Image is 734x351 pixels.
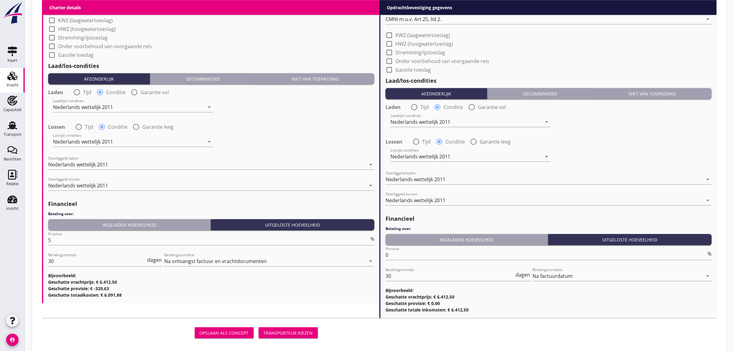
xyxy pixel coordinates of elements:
[48,272,374,279] h3: Bijvoorbeeld:
[58,35,108,41] label: Stremming/ijstoeslag
[200,330,249,336] div: Opslaan als concept
[6,207,19,211] div: Inzicht
[53,139,113,144] div: Nederlands wettelijk 2011
[490,90,590,97] div: Gecombineerd
[48,89,63,95] strong: Laden
[388,236,545,243] div: Ingeladen hoeveelheid
[386,88,487,99] button: Afzonderlijk
[48,285,374,292] h3: Geschatte provisie: € -320,63
[58,17,113,23] label: KWZ (laagwatertoeslag)
[48,279,374,285] h3: Geschatte vrachtprijs: € 6.412,50
[108,124,127,130] label: Conditie
[6,83,19,87] div: Vracht
[444,104,463,110] label: Conditie
[48,219,211,230] button: Ingeladen hoeveelheid
[48,292,374,298] h3: Geschatte totaalkosten: € 6.091,88
[48,200,374,208] h2: Financieel
[593,88,712,99] button: Niet van toepassing
[543,153,551,160] i: arrow_drop_down
[4,157,21,161] div: Berichten
[386,226,712,232] h4: Betaling over:
[6,334,19,346] i: account_circle
[106,89,126,95] label: Conditie
[83,89,91,95] label: Tijd
[58,43,152,49] label: Onder voorbehoud van voorgaande reis
[386,16,441,22] div: CMNI m.u.v. Art 25, lid 2.
[386,234,548,245] button: Ingeladen hoeveelheid
[533,273,573,279] div: Na factuurdatum
[386,300,712,307] h3: Geschatte provisie: € 0,00
[420,104,429,110] label: Tijd
[48,2,104,7] div: CMNI m.u.v. Art 25, lid 2.
[140,89,169,95] label: Garantie vol
[51,76,147,82] div: Afzonderlijk
[3,108,22,112] div: Capaciteit
[51,222,208,228] div: Ingeladen hoeveelheid
[543,118,551,126] i: arrow_drop_down
[487,88,593,99] button: Gecombineerd
[58,26,116,32] label: HWZ (hoogwatertoeslag)
[367,257,374,265] i: arrow_drop_down
[386,250,707,260] input: Provisie
[48,183,108,188] div: Nederlands wettelijk 2011
[369,236,374,241] div: %
[596,90,709,97] div: Niet van toepassing
[395,58,489,64] label: Onder voorbehoud van voorgaande reis
[548,234,712,245] button: Uitgeloste hoeveelheid
[58,52,94,58] label: Gasolie toeslag
[704,197,712,204] i: arrow_drop_down
[367,1,374,8] i: arrow_drop_down
[422,139,431,145] label: Tijd
[367,182,374,189] i: arrow_drop_down
[395,49,445,56] label: Stremming/ijstoeslag
[704,176,712,183] i: arrow_drop_down
[395,32,450,38] label: KWZ (laagwatertoeslag)
[48,211,374,217] h4: Betaling over:
[48,256,146,266] input: Betalingstermijn
[386,198,445,203] div: Nederlands wettelijk 2011
[395,41,453,47] label: HWZ (hoogwatertoeslag)
[195,327,254,338] button: Opslaan als concept
[48,124,65,130] strong: Lossen
[53,104,113,110] div: Nederlands wettelijk 2011
[85,124,93,130] label: Tijd
[206,138,213,145] i: arrow_drop_down
[48,235,369,245] input: Provisie
[386,104,401,110] strong: Laden
[206,103,213,111] i: arrow_drop_down
[164,258,267,264] div: Na ontvangst factuur en vrachtdocumenten
[3,132,22,136] div: Transport
[256,73,374,84] button: Niet van toepassing
[48,162,108,167] div: Nederlands wettelijk 2011
[7,58,17,62] div: Kaart
[386,139,402,145] strong: Lossen
[146,257,162,262] div: dagen
[264,330,313,336] div: Transporteur kiezen
[478,104,506,110] label: Garantie vol
[551,236,709,243] div: Uitgeloste hoeveelheid
[142,124,173,130] label: Garantie leeg
[6,182,19,186] div: Relatie
[213,222,372,228] div: Uitgeloste hoeveelheid
[258,76,372,82] div: Niet van toepassing
[1,2,23,24] img: logo-small.a267ee39.svg
[480,139,511,145] label: Garantie leeg
[386,177,445,182] div: Nederlands wettelijk 2011
[395,67,431,73] label: Gasolie toeslag
[386,287,712,294] h3: Bijvoorbeeld:
[259,327,318,338] button: Transporteur kiezen
[150,73,256,84] button: Gecombineerd
[367,161,374,168] i: arrow_drop_down
[704,15,712,23] i: arrow_drop_down
[707,251,712,256] div: %
[386,271,515,281] input: Betalingstermijn
[48,73,150,84] button: Afzonderlijk
[152,76,253,82] div: Gecombineerd
[386,307,712,313] h3: Geschatte totale inkomsten: € 6.412,50
[704,272,712,280] i: arrow_drop_down
[395,2,431,9] label: Transportbasis
[386,215,712,223] h2: Financieel
[48,62,374,70] h2: Laad/los-condities
[445,139,465,145] label: Conditie
[386,77,712,85] h2: Laad/los-condities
